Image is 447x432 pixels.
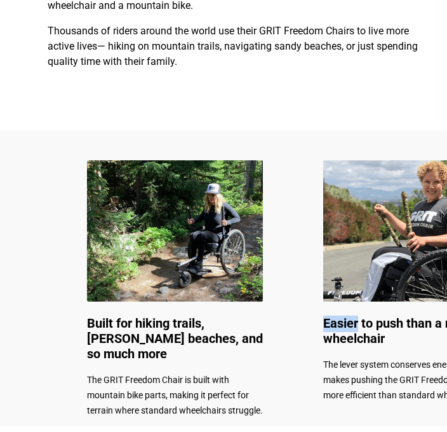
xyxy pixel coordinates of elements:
span: Built for hiking trails, [PERSON_NAME] beaches, and so much more [87,316,263,361]
input: Get more information [45,307,154,331]
span: The GRIT Freedom Chair is built with mountain bike parts, making it perfect for terrain where sta... [87,375,263,415]
span: Thousands of riders around the world use their GRIT Freedom Chairs to live more active lives— hik... [48,25,418,67]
